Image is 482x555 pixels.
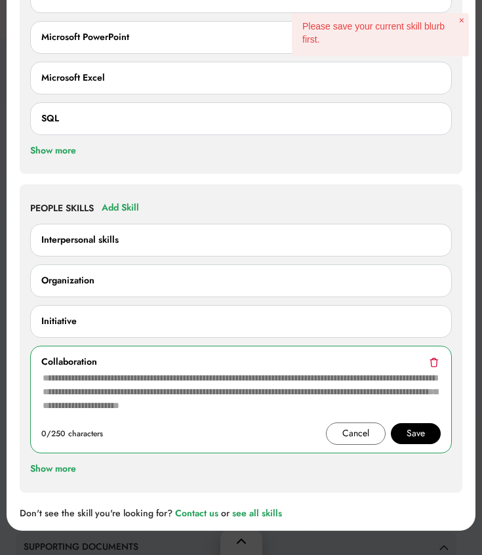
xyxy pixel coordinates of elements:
span: × [459,15,464,26]
div: see all skills [232,508,282,518]
div: Microsoft Excel [41,70,105,86]
div: Interpersonal skills [41,232,119,248]
p: Please save your current skill blurb first. [302,20,458,46]
div: Add Skill [102,200,139,216]
div: Microsoft PowerPoint [41,30,129,45]
div: Show more [30,461,76,477]
div: Show more [30,143,76,159]
div: PEOPLE SKILLS [30,202,94,215]
div: Initiative [41,314,77,329]
div: Cancel [342,426,369,442]
div: Organization [41,273,94,289]
div: 0/250 characters [41,426,103,442]
div: Save [407,426,425,442]
div: Don't see the skill you're looking for? [20,508,172,518]
div: or [221,508,230,518]
div: SQL [41,111,59,127]
div: Collaboration [41,354,97,370]
img: trash.svg [430,358,438,367]
div: Contact us [175,508,218,518]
